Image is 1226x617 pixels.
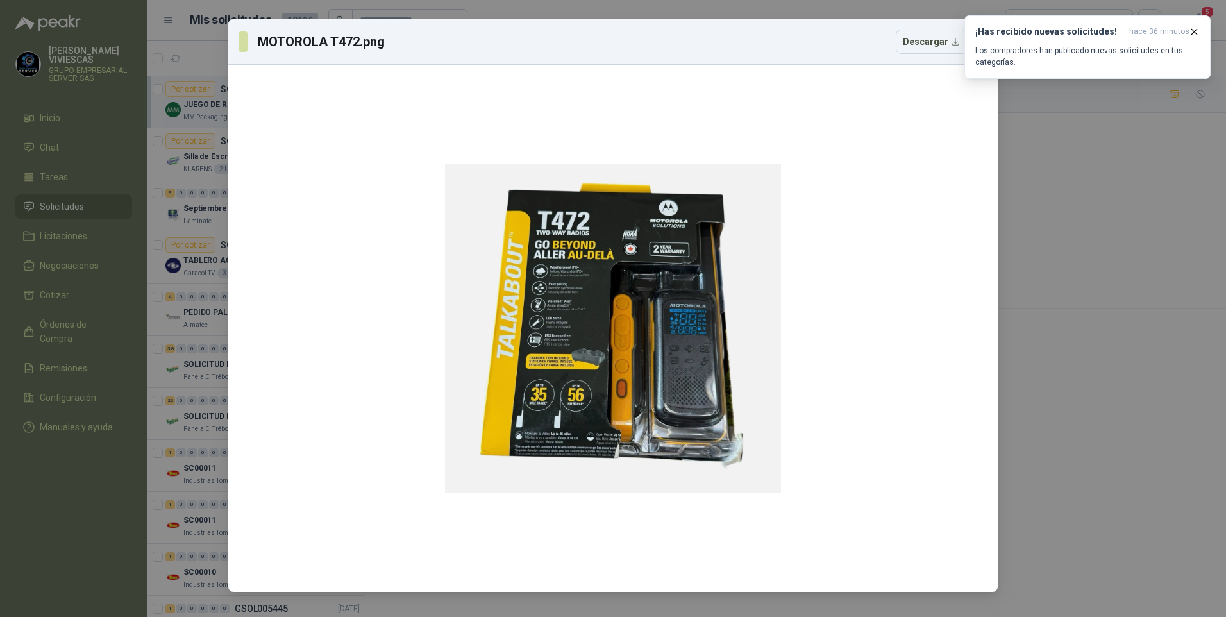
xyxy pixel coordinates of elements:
button: ¡Has recibido nuevas solicitudes!hace 36 minutos Los compradores han publicado nuevas solicitudes... [964,15,1211,79]
h3: ¡Has recibido nuevas solicitudes! [975,26,1124,37]
span: hace 36 minutos [1129,26,1189,37]
h3: MOTOROLA T472.png [258,32,386,51]
button: Descargar [896,30,967,54]
p: Los compradores han publicado nuevas solicitudes en tus categorías. [975,45,1200,68]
